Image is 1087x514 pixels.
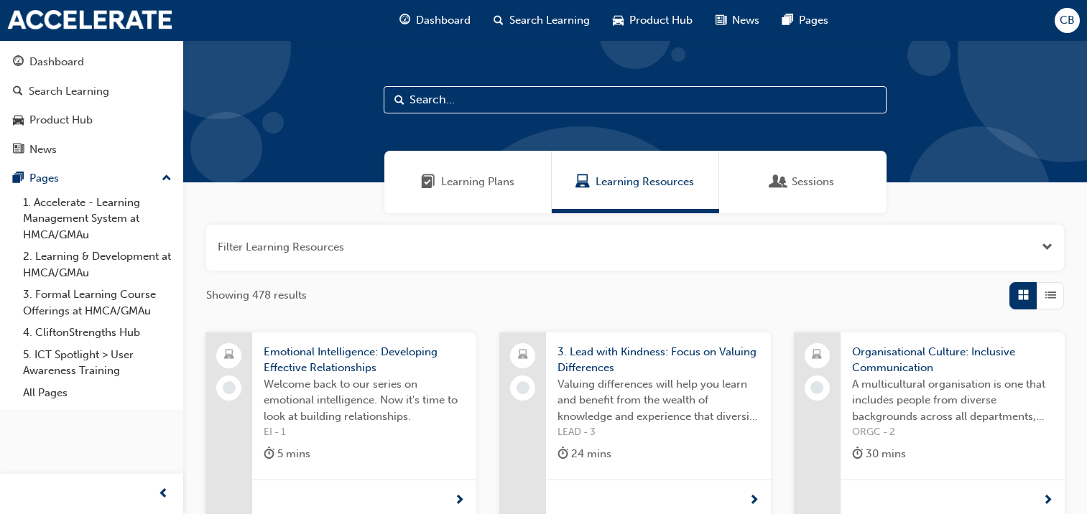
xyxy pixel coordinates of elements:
[792,174,834,190] span: Sessions
[852,344,1053,376] span: Organisational Culture: Inclusive Communication
[575,174,590,190] span: Learning Resources
[771,6,840,35] a: pages-iconPages
[812,346,822,365] span: laptop-icon
[6,78,177,105] a: Search Learning
[1018,287,1029,304] span: Grid
[394,92,404,108] span: Search
[558,445,611,463] div: 24 mins
[384,151,552,213] a: Learning PlansLearning Plans
[29,54,84,70] div: Dashboard
[29,170,59,187] div: Pages
[558,445,568,463] span: duration-icon
[716,11,726,29] span: news-icon
[162,169,172,188] span: up-icon
[613,11,624,29] span: car-icon
[264,445,274,463] span: duration-icon
[1055,8,1080,33] button: CB
[852,445,863,463] span: duration-icon
[732,12,759,29] span: News
[264,344,465,376] span: Emotional Intelligence: Developing Effective Relationships
[558,376,759,425] span: Valuing differences will help you learn and benefit from the wealth of knowledge and experience t...
[29,112,93,128] div: Product Hub
[441,174,514,190] span: Learning Plans
[6,46,177,165] button: DashboardSearch LearningProduct HubNews
[17,246,177,284] a: 2. Learning & Development at HMCA/GMAu
[421,174,435,190] span: Learning Plans
[704,6,771,35] a: news-iconNews
[518,346,528,365] span: laptop-icon
[13,144,24,156] span: news-icon
[388,6,482,35] a: guage-iconDashboard
[852,376,1053,425] span: A multicultural organisation is one that includes people from diverse backgrounds across all depa...
[206,287,307,304] span: Showing 478 results
[852,445,906,463] div: 30 mins
[416,12,471,29] span: Dashboard
[223,381,236,394] span: learningRecordVerb_NONE-icon
[772,174,786,190] span: Sessions
[6,107,177,134] a: Product Hub
[384,86,887,113] input: Search...
[596,174,694,190] span: Learning Resources
[13,114,24,127] span: car-icon
[799,12,828,29] span: Pages
[1042,495,1053,508] span: next-icon
[17,382,177,404] a: All Pages
[29,141,57,158] div: News
[7,10,172,30] img: accelerate-hmca
[1060,12,1075,29] span: CB
[601,6,704,35] a: car-iconProduct Hub
[629,12,693,29] span: Product Hub
[558,424,759,441] span: LEAD - 3
[29,83,109,100] div: Search Learning
[482,6,601,35] a: search-iconSearch Learning
[552,151,719,213] a: Learning ResourcesLearning Resources
[13,172,24,185] span: pages-icon
[1042,239,1053,256] button: Open the filter
[782,11,793,29] span: pages-icon
[13,56,24,69] span: guage-icon
[17,284,177,322] a: 3. Formal Learning Course Offerings at HMCA/GMAu
[810,381,823,394] span: learningRecordVerb_NONE-icon
[719,151,887,213] a: SessionsSessions
[517,381,529,394] span: learningRecordVerb_NONE-icon
[399,11,410,29] span: guage-icon
[17,192,177,246] a: 1. Accelerate - Learning Management System at HMCA/GMAu
[1045,287,1056,304] span: List
[13,85,23,98] span: search-icon
[264,445,310,463] div: 5 mins
[749,495,759,508] span: next-icon
[264,376,465,425] span: Welcome back to our series on emotional intelligence. Now it's time to look at building relations...
[494,11,504,29] span: search-icon
[6,165,177,192] button: Pages
[6,136,177,163] a: News
[558,344,759,376] span: 3. Lead with Kindness: Focus on Valuing Differences
[6,49,177,75] a: Dashboard
[264,424,465,441] span: EI - 1
[158,485,169,503] span: prev-icon
[17,344,177,382] a: 5. ICT Spotlight > User Awareness Training
[509,12,590,29] span: Search Learning
[17,322,177,344] a: 4. CliftonStrengths Hub
[852,424,1053,441] span: ORGC - 2
[224,346,234,365] span: laptop-icon
[454,495,465,508] span: next-icon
